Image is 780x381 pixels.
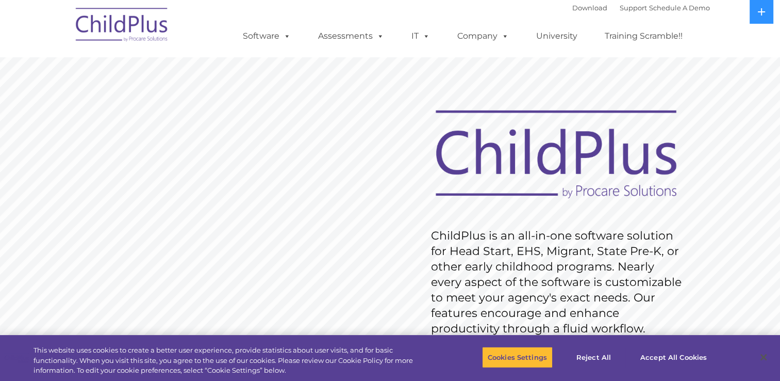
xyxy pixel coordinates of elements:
[308,26,394,46] a: Assessments
[431,228,687,337] rs-layer: ChildPlus is an all-in-one software solution for Head Start, EHS, Migrant, State Pre-K, or other ...
[752,346,775,369] button: Close
[572,4,607,12] a: Download
[233,26,301,46] a: Software
[635,346,712,368] button: Accept All Cookies
[594,26,693,46] a: Training Scramble!!
[34,345,429,376] div: This website uses cookies to create a better user experience, provide statistics about user visit...
[401,26,440,46] a: IT
[447,26,519,46] a: Company
[620,4,647,12] a: Support
[649,4,710,12] a: Schedule A Demo
[526,26,588,46] a: University
[482,346,553,368] button: Cookies Settings
[561,346,626,368] button: Reject All
[572,4,710,12] font: |
[71,1,174,52] img: ChildPlus by Procare Solutions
